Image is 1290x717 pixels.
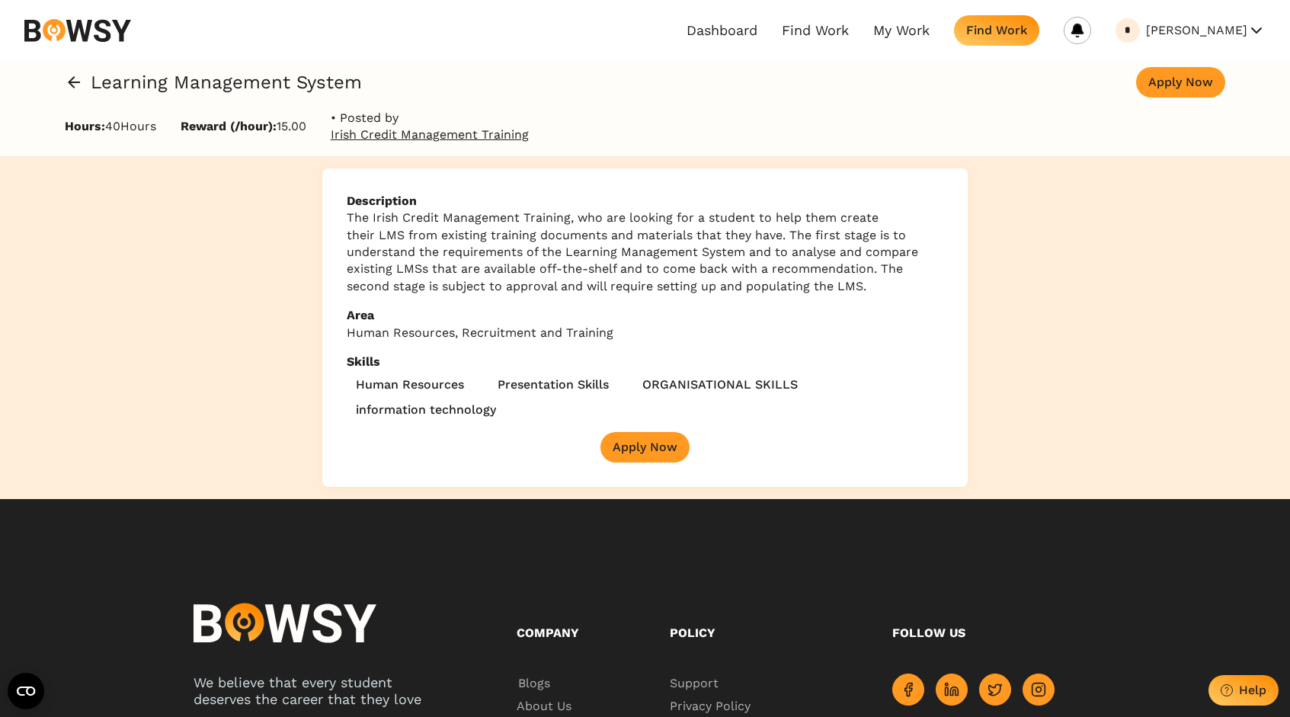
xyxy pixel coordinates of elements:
button: Apply Now [600,432,690,463]
span: Reward ( /hour): [181,119,277,133]
div: Find Work [966,23,1027,37]
span: ORGANISATIONAL SKILLS [642,377,798,392]
button: Apply Now [1136,67,1225,98]
a: Irish Credit Management Training [331,126,529,143]
b: Description [347,193,943,210]
div: Leona [1125,26,1131,36]
a: Support [670,672,831,695]
h2: Learning Management System [91,74,362,91]
span: The Irish Credit Management Training, who are looking for a student to help them create their LMS... [347,210,918,293]
span: We believe that every student deserves the career that they love [194,674,421,707]
div: Help [1239,683,1266,697]
button: [PERSON_NAME] [1146,18,1266,43]
button: Open CMP widget [8,673,44,709]
div: Apply Now [1148,75,1213,89]
b: Skills [347,354,943,370]
div: Apply Now [613,440,677,454]
p: Human Resources, Recruitment and Training [347,325,943,341]
a: Blogs [517,672,609,695]
span: Blogs [517,672,551,695]
span: Support [670,672,719,695]
a: Leona [1116,18,1140,43]
span: information technology [356,402,496,417]
span: Presentation Skills [498,377,609,392]
a: Find Work [782,22,849,39]
span: Hours: [65,119,105,133]
a: My Work [873,22,930,39]
b: Area [347,307,943,324]
button: Find Work [954,15,1039,46]
p: 40 Hours [65,118,156,135]
button: Help [1208,675,1279,706]
span: Follow us [892,626,965,640]
span: Human Resources [356,377,464,392]
img: logo [194,602,376,644]
p: • Posted by [331,110,529,144]
p: 15.00 [181,118,306,135]
img: svg%3e [24,19,131,42]
a: Dashboard [687,22,757,39]
span: Policy [670,626,715,640]
span: Company [517,626,579,640]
